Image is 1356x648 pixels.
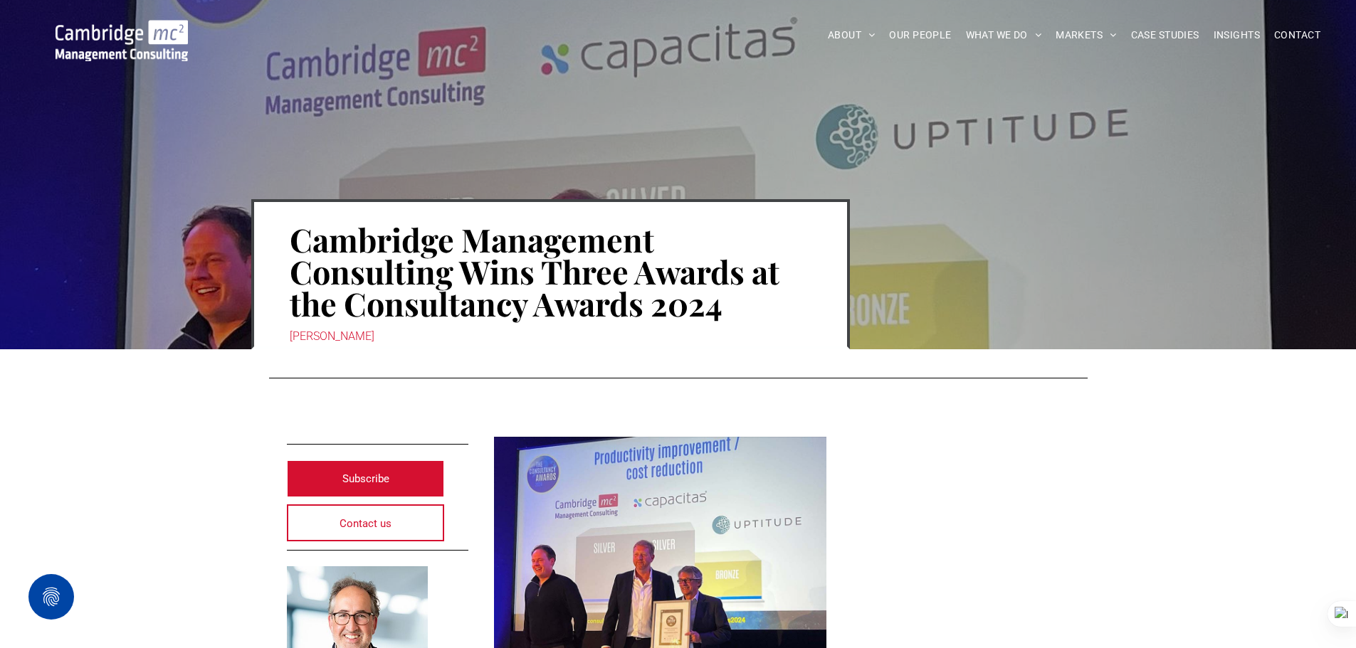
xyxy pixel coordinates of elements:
span: Contact us [340,506,391,541]
a: ABOUT [821,24,883,46]
h1: Cambridge Management Consulting Wins Three Awards at the Consultancy Awards 2024 [290,222,811,321]
a: Subscribe [287,460,445,497]
span: Subscribe [342,461,389,496]
img: Go to Homepage [56,20,188,61]
a: CONTACT [1267,24,1328,46]
div: [PERSON_NAME] [290,326,811,346]
a: CASE STUDIES [1124,24,1207,46]
a: OUR PEOPLE [882,24,958,46]
a: Contact us [287,504,445,541]
a: Your Business Transformed | Cambridge Management Consulting [56,22,188,37]
a: MARKETS [1048,24,1123,46]
a: WHAT WE DO [959,24,1049,46]
a: INSIGHTS [1207,24,1267,46]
